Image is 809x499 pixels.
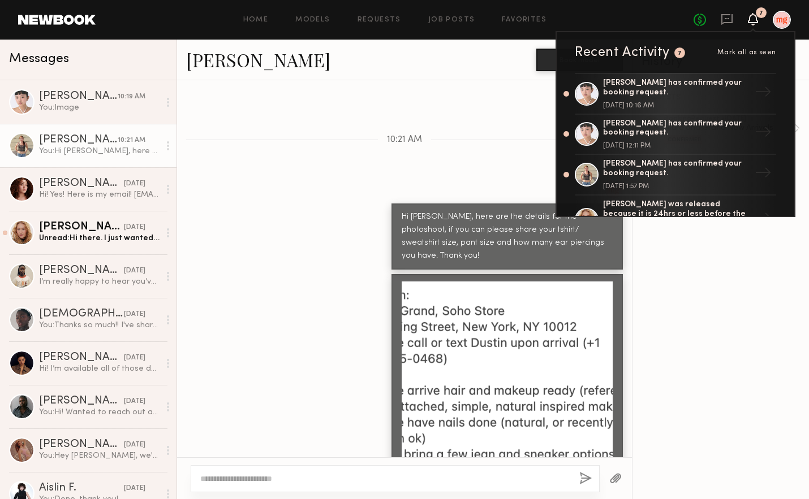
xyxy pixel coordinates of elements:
a: Job Posts [428,16,475,24]
div: [PERSON_NAME] has confirmed your booking request. [603,159,750,179]
div: [PERSON_NAME] [39,178,124,189]
div: [PERSON_NAME] [39,352,124,363]
div: 10:21 AM [118,135,145,146]
div: [DATE] [124,179,145,189]
a: [PERSON_NAME] was released because it is 24hrs or less before the job start time.→ [575,196,776,245]
a: Book model [536,54,623,64]
div: You: Image [39,102,160,113]
div: Hi! Yes! Here is my email! [EMAIL_ADDRESS][DOMAIN_NAME] [39,189,160,200]
a: Models [295,16,330,24]
div: [PERSON_NAME] was released because it is 24hrs or less before the job start time. [603,200,750,228]
div: [DEMOGRAPHIC_DATA] I. [39,309,124,320]
div: You: Hey [PERSON_NAME], we're good to go for [DATE]. Bring a coat! 😅 [39,450,160,461]
div: [PERSON_NAME] has confirmed your booking request. [603,79,750,98]
div: [PERSON_NAME] [39,265,124,276]
div: [DATE] 1:57 PM [603,183,750,190]
div: Recent Activity [575,46,670,59]
div: [DATE] [124,353,145,363]
div: [PERSON_NAME] has confirmed your booking request. [603,119,750,138]
div: You: Thanks so much!! I've shared with the team 🩷 [39,320,160,331]
div: [DATE] 12:11 PM [603,142,750,149]
div: I’m really happy to hear you’ve worked with Dreamland before! 😊 Thanks again for considering me f... [39,276,160,287]
a: Home [243,16,269,24]
a: [PERSON_NAME] has confirmed your booking request.[DATE] 10:16 AM→ [575,73,776,115]
div: [DATE] [124,396,145,407]
div: [DATE] [124,309,145,320]
span: 10:21 AM [387,135,422,145]
div: [PERSON_NAME] [39,134,118,146]
button: Book model [536,49,623,71]
div: [DATE] [124,222,145,233]
div: [PERSON_NAME] [39,91,118,102]
a: [PERSON_NAME] has confirmed your booking request.[DATE] 12:11 PM→ [575,115,776,155]
span: Messages [9,53,69,66]
div: Unread: Hi there. I just wanted to follow up regarding the shoot you mentioned booking me for and... [39,233,160,244]
div: You: Hi! Wanted to reach out and see if you're available the week of [DATE] - [DATE] [39,407,160,418]
div: You: Hi [PERSON_NAME], here are the details for the photoshoot, if you can please share your tshi... [39,146,160,157]
div: → [750,119,776,149]
a: [PERSON_NAME] has confirmed your booking request.[DATE] 1:57 PM→ [575,155,776,196]
div: [PERSON_NAME] [39,222,124,233]
div: Hi! I’m available all of those dates <3 [39,363,160,374]
div: 10:19 AM [118,92,145,102]
a: Favorites [502,16,546,24]
div: 7 [759,10,763,16]
a: Requests [358,16,401,24]
div: Aislin F. [39,483,124,494]
div: [DATE] [124,483,145,494]
div: [DATE] [124,440,145,450]
div: → [750,205,776,235]
div: [PERSON_NAME] [39,439,124,450]
a: [PERSON_NAME] [186,47,330,72]
div: → [750,160,776,189]
div: Hi [PERSON_NAME], here are the details for the photoshoot, if you can please share your tshirt/ s... [402,211,613,263]
div: [PERSON_NAME] [39,396,124,407]
div: → [750,79,776,109]
div: [DATE] 10:16 AM [603,102,750,109]
div: 7 [678,50,682,57]
span: Mark all as seen [717,49,776,56]
div: [DATE] [124,266,145,276]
